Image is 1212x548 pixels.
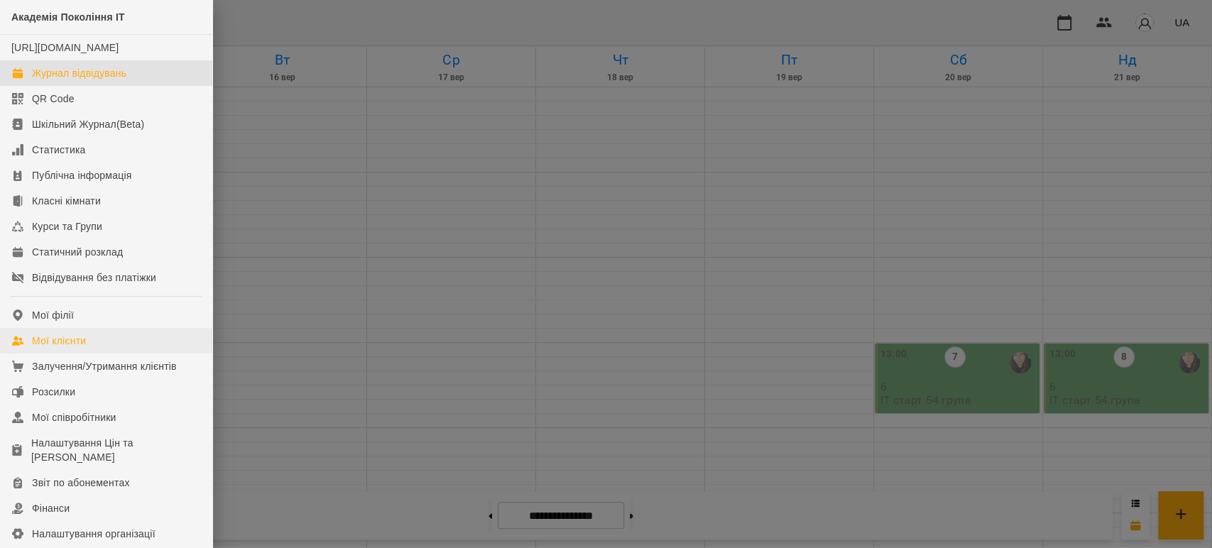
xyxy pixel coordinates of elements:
div: QR Code [32,92,75,106]
div: Курси та Групи [32,219,102,234]
div: Розсилки [32,385,75,399]
span: Академія Покоління ІТ [11,11,125,23]
div: Публічна інформація [32,168,131,182]
div: Статичний розклад [32,245,123,259]
a: [URL][DOMAIN_NAME] [11,42,119,53]
div: Фінанси [32,501,70,515]
div: Мої клієнти [32,334,86,348]
div: Шкільний Журнал(Beta) [32,117,144,131]
div: Залучення/Утримання клієнтів [32,359,177,373]
div: Статистика [32,143,86,157]
div: Класні кімнати [32,194,101,208]
div: Мої співробітники [32,410,116,424]
div: Відвідування без платіжки [32,270,156,285]
div: Звіт по абонементах [32,476,130,490]
div: Журнал відвідувань [32,66,126,80]
div: Налаштування Цін та [PERSON_NAME] [31,436,201,464]
div: Мої філії [32,308,74,322]
div: Налаштування організації [32,527,155,541]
